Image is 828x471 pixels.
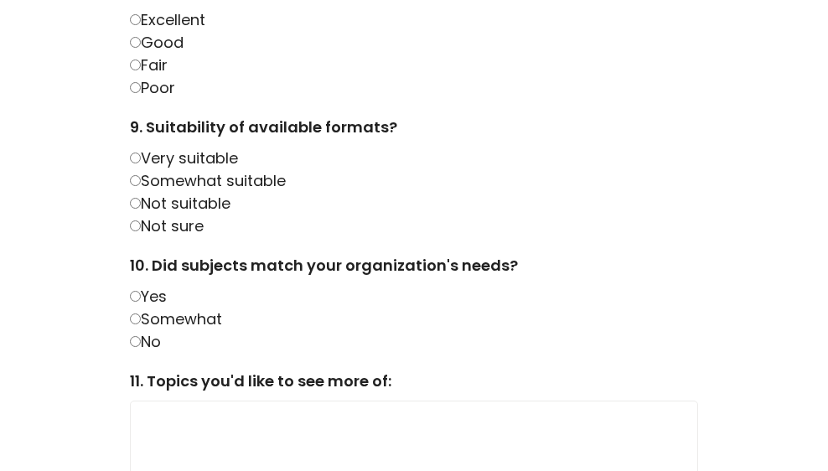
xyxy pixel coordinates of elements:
[130,308,222,329] label: Somewhat
[130,32,184,53] label: Good
[130,14,141,25] input: Excellent
[130,37,141,48] input: Good
[130,313,141,324] input: Somewhat
[130,60,141,70] input: Fair
[130,9,205,30] label: Excellent
[130,215,204,236] label: Not sure
[130,286,167,307] label: Yes
[130,82,141,93] input: Poor
[130,170,286,191] label: Somewhat suitable
[130,116,698,147] label: 9. Suitability of available formats?
[130,336,141,347] input: No
[130,254,698,285] label: 10. Did subjects match your organization's needs?
[130,193,230,214] label: Not suitable
[130,175,141,186] input: Somewhat suitable
[130,198,141,209] input: Not suitable
[130,291,141,302] input: Yes
[130,54,168,75] label: Fair
[130,370,698,401] label: 11. Topics you'd like to see more of:
[130,77,175,98] label: Poor
[130,220,141,231] input: Not sure
[130,153,141,163] input: Very suitable
[130,148,238,168] label: Very suitable
[130,331,161,352] label: No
